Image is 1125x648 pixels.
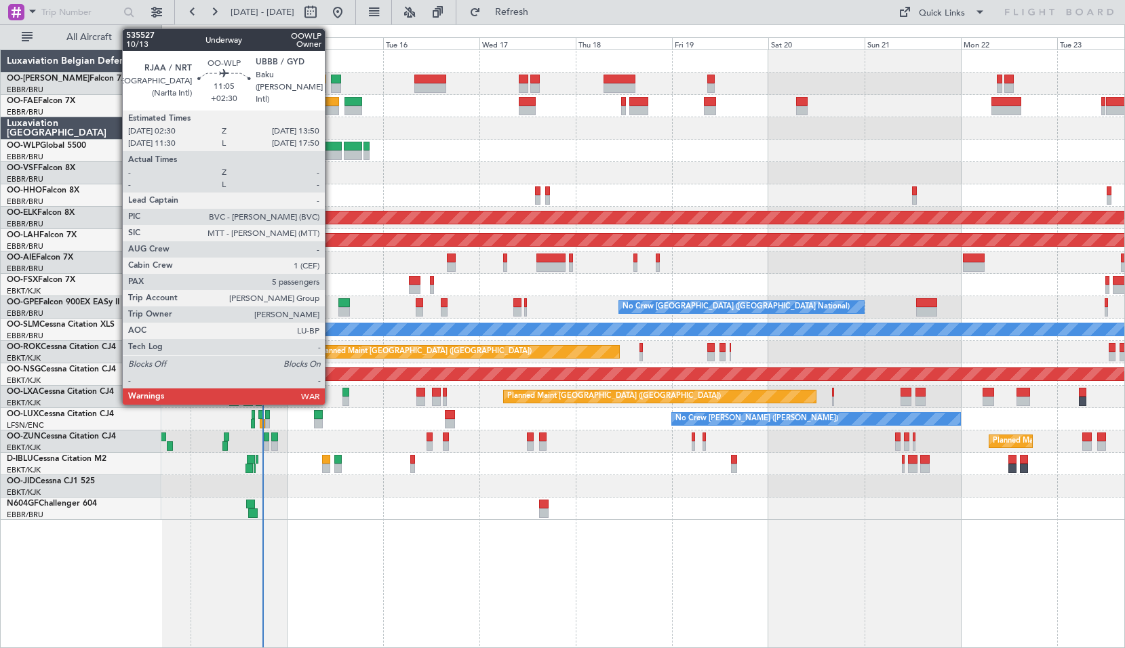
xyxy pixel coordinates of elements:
[41,2,119,22] input: Trip Number
[7,219,43,229] a: EBBR/BRU
[7,152,43,162] a: EBBR/BRU
[7,500,39,508] span: N604GF
[7,286,41,296] a: EBKT/KJK
[287,37,383,49] div: Mon 15
[7,85,43,95] a: EBBR/BRU
[7,365,116,373] a: OO-NSGCessna Citation CJ4
[7,276,38,284] span: OO-FSX
[7,343,41,351] span: OO-ROK
[7,97,38,105] span: OO-FAE
[7,75,127,83] a: OO-[PERSON_NAME]Falcon 7X
[7,331,43,341] a: EBBR/BRU
[7,465,41,475] a: EBKT/KJK
[7,477,35,485] span: OO-JID
[7,186,42,195] span: OO-HHO
[483,7,540,17] span: Refresh
[675,409,838,429] div: No Crew [PERSON_NAME] ([PERSON_NAME])
[7,241,43,251] a: EBBR/BRU
[7,343,116,351] a: OO-ROKCessna Citation CJ4
[7,298,39,306] span: OO-GPE
[479,37,576,49] div: Wed 17
[7,500,97,508] a: N604GFChallenger 604
[7,420,44,430] a: LFSN/ENC
[7,209,75,217] a: OO-ELKFalcon 8X
[7,276,75,284] a: OO-FSXFalcon 7X
[7,209,37,217] span: OO-ELK
[7,97,75,105] a: OO-FAEFalcon 7X
[15,26,147,48] button: All Aircraft
[7,455,106,463] a: D-IBLUCessna Citation M2
[7,142,86,150] a: OO-WLPGlobal 5500
[7,164,75,172] a: OO-VSFFalcon 8X
[231,6,294,18] span: [DATE] - [DATE]
[7,410,114,418] a: OO-LUXCessna Citation CJ4
[7,298,119,306] a: OO-GPEFalcon 900EX EASy II
[7,365,41,373] span: OO-NSG
[7,164,38,172] span: OO-VSF
[7,432,116,441] a: OO-ZUNCessna Citation CJ4
[892,1,992,23] button: Quick Links
[768,37,865,49] div: Sat 20
[865,37,961,49] div: Sun 21
[7,388,114,396] a: OO-LXACessna Citation CJ4
[623,297,850,317] div: No Crew [GEOGRAPHIC_DATA] ([GEOGRAPHIC_DATA] National)
[7,142,40,150] span: OO-WLP
[383,37,479,49] div: Tue 16
[164,27,187,39] div: [DATE]
[961,37,1057,49] div: Mon 22
[7,477,95,485] a: OO-JIDCessna CJ1 525
[672,37,768,49] div: Fri 19
[35,33,143,42] span: All Aircraft
[7,388,39,396] span: OO-LXA
[7,264,43,274] a: EBBR/BRU
[7,197,43,207] a: EBBR/BRU
[919,7,965,20] div: Quick Links
[191,37,287,49] div: Sun 14
[318,342,532,362] div: Planned Maint [GEOGRAPHIC_DATA] ([GEOGRAPHIC_DATA])
[7,186,79,195] a: OO-HHOFalcon 8X
[7,254,73,262] a: OO-AIEFalcon 7X
[507,386,721,407] div: Planned Maint [GEOGRAPHIC_DATA] ([GEOGRAPHIC_DATA])
[7,254,36,262] span: OO-AIE
[7,510,43,520] a: EBBR/BRU
[7,231,39,239] span: OO-LAH
[7,231,77,239] a: OO-LAHFalcon 7X
[7,487,41,498] a: EBKT/KJK
[7,432,41,441] span: OO-ZUN
[7,410,39,418] span: OO-LUX
[463,1,545,23] button: Refresh
[7,75,90,83] span: OO-[PERSON_NAME]
[576,37,672,49] div: Thu 18
[7,443,41,453] a: EBKT/KJK
[7,174,43,184] a: EBBR/BRU
[7,376,41,386] a: EBKT/KJK
[7,321,39,329] span: OO-SLM
[7,398,41,408] a: EBKT/KJK
[7,455,33,463] span: D-IBLU
[7,321,115,329] a: OO-SLMCessna Citation XLS
[7,107,43,117] a: EBBR/BRU
[7,353,41,363] a: EBKT/KJK
[7,308,43,319] a: EBBR/BRU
